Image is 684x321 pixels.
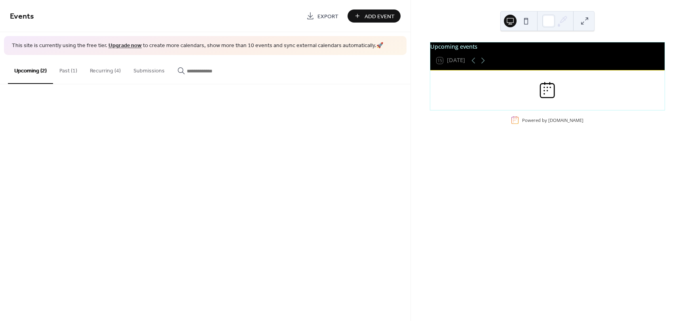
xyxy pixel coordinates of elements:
[53,55,84,83] button: Past (1)
[127,55,171,83] button: Submissions
[12,42,383,50] span: This site is currently using the free tier. to create more calendars, show more than 10 events an...
[8,55,53,84] button: Upcoming (2)
[430,42,665,51] div: Upcoming events
[300,9,344,23] a: Export
[10,9,34,24] span: Events
[548,117,583,123] a: [DOMAIN_NAME]
[348,9,401,23] button: Add Event
[108,40,142,51] a: Upgrade now
[522,117,583,123] div: Powered by
[84,55,127,83] button: Recurring (4)
[365,12,395,21] span: Add Event
[317,12,338,21] span: Export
